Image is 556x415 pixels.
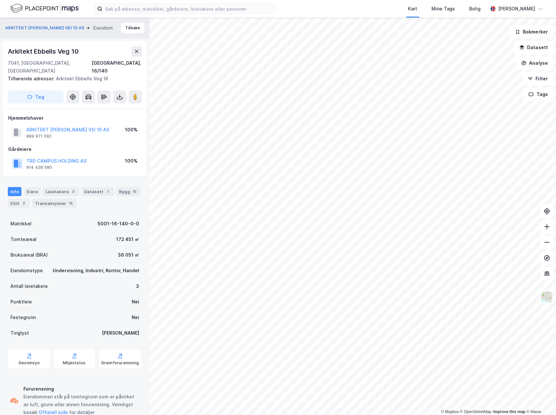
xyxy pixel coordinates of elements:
[19,360,40,366] div: Geoinnsyn
[26,134,51,139] div: 889 971 592
[70,188,76,195] div: 3
[102,329,139,337] div: [PERSON_NAME]
[32,199,77,208] div: Transaksjoner
[53,267,139,274] div: Undervisning, Industri, Kontor, Handel
[125,157,138,165] div: 100%
[116,187,140,196] div: Bygg
[460,409,492,414] a: OpenStreetMap
[498,5,535,13] div: [PERSON_NAME]
[105,188,111,195] div: 1
[24,187,40,196] div: Eiere
[8,90,64,103] button: Tag
[523,384,556,415] div: Kontrollprogram for chat
[493,409,525,414] a: Improve this map
[10,282,48,290] div: Antall leietakere
[469,5,481,13] div: Bolig
[8,46,80,57] div: Arkitekt Ebbells Veg 10
[82,187,114,196] div: Datasett
[10,220,32,228] div: Matrikkel
[514,41,553,54] button: Datasett
[10,251,48,259] div: Bruksareal (BRA)
[8,199,30,208] div: ESG
[8,59,92,75] div: 7041, [GEOGRAPHIC_DATA], [GEOGRAPHIC_DATA]
[132,298,139,306] div: Nei
[10,329,29,337] div: Tinglyst
[102,4,276,14] input: Søk på adresse, matrikkel, gårdeiere, leietakere eller personer
[43,187,79,196] div: Leietakere
[10,314,36,321] div: Festegrunn
[92,59,142,75] div: [GEOGRAPHIC_DATA], 16/140
[10,235,36,243] div: Tomteareal
[5,25,86,31] button: ARKITEKT [PERSON_NAME] VEI 10 AS
[132,314,139,321] div: Nei
[10,298,32,306] div: Punktleie
[63,360,86,366] div: Miljøstatus
[20,200,27,207] div: 2
[68,200,74,207] div: 15
[101,360,139,366] div: Grunnforurensning
[8,187,21,196] div: Info
[8,76,56,81] span: Tilhørende adresser:
[118,251,139,259] div: 36 051 ㎡
[10,267,43,274] div: Eiendomstype
[121,23,144,33] button: Tilbake
[8,145,141,153] div: Gårdeiere
[26,165,52,170] div: 914 428 580
[23,385,139,393] div: Forurensning
[116,235,139,243] div: 172 451 ㎡
[523,88,553,101] button: Tags
[522,72,553,85] button: Filter
[408,5,417,13] div: Kart
[431,5,455,13] div: Mine Tags
[441,409,459,414] a: Mapbox
[93,24,113,32] div: Eiendom
[523,384,556,415] iframe: Chat Widget
[8,75,137,83] div: Arkitekt Ebbells Veg 16
[10,3,79,14] img: logo.f888ab2527a4732fd821a326f86c7f29.svg
[510,25,553,38] button: Bokmerker
[8,114,141,122] div: Hjemmelshaver
[125,126,138,134] div: 100%
[516,57,553,70] button: Analyse
[98,220,139,228] div: 5001-16-140-0-0
[136,282,139,290] div: 3
[131,188,138,195] div: 15
[541,291,553,303] img: Z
